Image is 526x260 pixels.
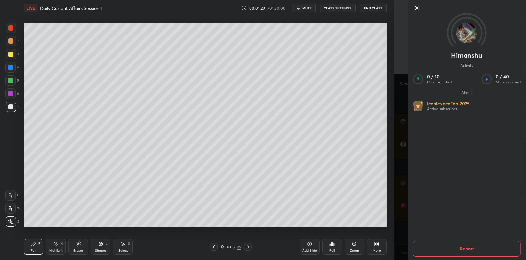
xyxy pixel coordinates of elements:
div: P [38,242,40,245]
div: S [128,242,130,245]
button: End Class [360,4,387,12]
img: f25cdeb0c54e4d7c9afd793e0bf8e056.80586884_3 [456,22,477,43]
div: Pen [31,249,36,252]
div: 3 [6,49,19,59]
div: 2 [6,36,19,46]
p: 0 / 40 [496,74,521,80]
div: Poll [329,249,335,252]
h4: Daily Current Affairs Session 1 [40,5,102,11]
div: 1 [6,23,19,33]
div: 5 [5,75,19,86]
div: H [60,242,63,245]
div: Eraser [73,249,83,252]
div: 49 [237,244,241,250]
div: Zoom [350,249,359,252]
div: More [373,249,381,252]
p: Himanshu [451,53,482,58]
div: X [5,203,19,214]
p: 0 / 10 [427,74,452,80]
p: Qs attempted [427,80,452,85]
div: L [106,242,108,245]
div: 7 [6,102,19,112]
div: Highlight [49,249,63,252]
p: Mins watched [496,80,521,85]
div: / [233,245,235,249]
p: Iconic since Feb 2025 [427,101,470,106]
span: mute [302,6,312,10]
div: 10 [226,245,232,249]
div: 4 [5,62,19,73]
button: Report [413,241,521,257]
span: About [458,90,475,95]
button: mute [292,4,316,12]
div: Add Slide [302,249,317,252]
div: LIVE [24,4,37,12]
div: 6 [5,88,19,99]
div: C [5,190,19,201]
span: Activity [457,63,477,68]
p: Active subscriber [427,106,470,112]
div: Shapes [95,249,106,252]
div: Z [6,216,19,227]
button: CLASS SETTINGS [320,4,356,12]
div: Select [118,249,128,252]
